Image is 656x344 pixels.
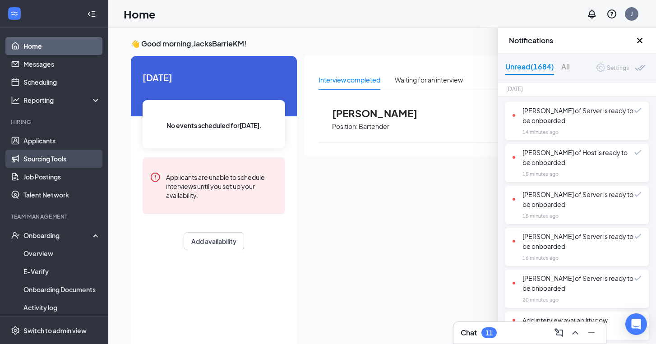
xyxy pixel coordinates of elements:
[11,118,99,126] div: Hiring
[184,232,244,250] button: Add availability
[513,231,634,251] div: [PERSON_NAME] of Server is ready to be onboarded
[522,211,559,220] div: 15 minutes ago
[395,75,463,85] div: Waiting for an interview
[513,315,608,325] div: Add interview availability now
[87,9,96,18] svg: Collapse
[522,170,559,179] div: 15 minutes ago
[124,6,156,22] h1: Home
[584,326,599,340] button: Minimize
[166,172,278,200] div: Applicants are unable to schedule interviews until you set up your availability.
[332,107,431,119] span: [PERSON_NAME]
[23,150,101,168] a: Sourcing Tools
[23,73,101,91] a: Scheduling
[513,105,634,125] div: [PERSON_NAME] of Server is ready to be onboarded
[131,39,633,49] h3: 👋 Good morning, JacksBarrieKM !
[11,213,99,220] div: Team Management
[513,273,634,293] div: [PERSON_NAME] of Server is ready to be onboarded
[522,295,559,304] div: 20 minutes ago
[634,35,645,46] button: Close
[568,326,582,340] button: ChevronUp
[631,10,633,18] div: J
[522,253,559,262] div: 16 minutes ago
[23,96,101,105] div: Reporting
[23,280,101,298] a: Onboarding Documents
[570,327,581,338] svg: ChevronUp
[11,231,20,240] svg: UserCheck
[23,244,101,262] a: Overview
[23,326,87,335] div: Switch to admin view
[23,186,101,204] a: Talent Network
[606,9,617,19] svg: QuestionInfo
[587,9,597,19] svg: Notifications
[607,64,629,73] div: Settings
[513,189,634,209] div: [PERSON_NAME] of Server is ready to be onboarded
[506,85,523,94] div: [DATE]
[485,329,493,337] div: 11
[23,262,101,280] a: E-Verify
[522,128,559,137] div: 14 minutes ago
[552,326,566,340] button: ComposeMessage
[332,122,358,131] p: Position:
[143,70,285,84] span: [DATE]
[11,326,20,335] svg: Settings
[561,61,570,75] div: All
[10,9,19,18] svg: WorkstreamLogo
[554,327,564,338] svg: ComposeMessage
[505,61,554,75] div: Unread (1684)
[23,298,101,316] a: Activity log
[150,172,161,183] svg: Error
[319,75,380,85] div: Interview completed
[509,36,634,46] h3: Notifications
[513,147,634,167] div: [PERSON_NAME] of Host is ready to be onboarded
[23,132,101,150] a: Applicants
[166,120,262,130] span: No events scheduled for [DATE] .
[23,37,101,55] a: Home
[11,96,20,105] svg: Analysis
[359,122,389,131] p: Bartender
[23,55,101,73] a: Messages
[23,168,101,186] a: Job Postings
[586,327,597,338] svg: Minimize
[23,231,93,240] div: Onboarding
[461,328,477,338] h3: Chat
[625,313,647,335] div: Open Intercom Messenger
[634,35,645,46] svg: Cross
